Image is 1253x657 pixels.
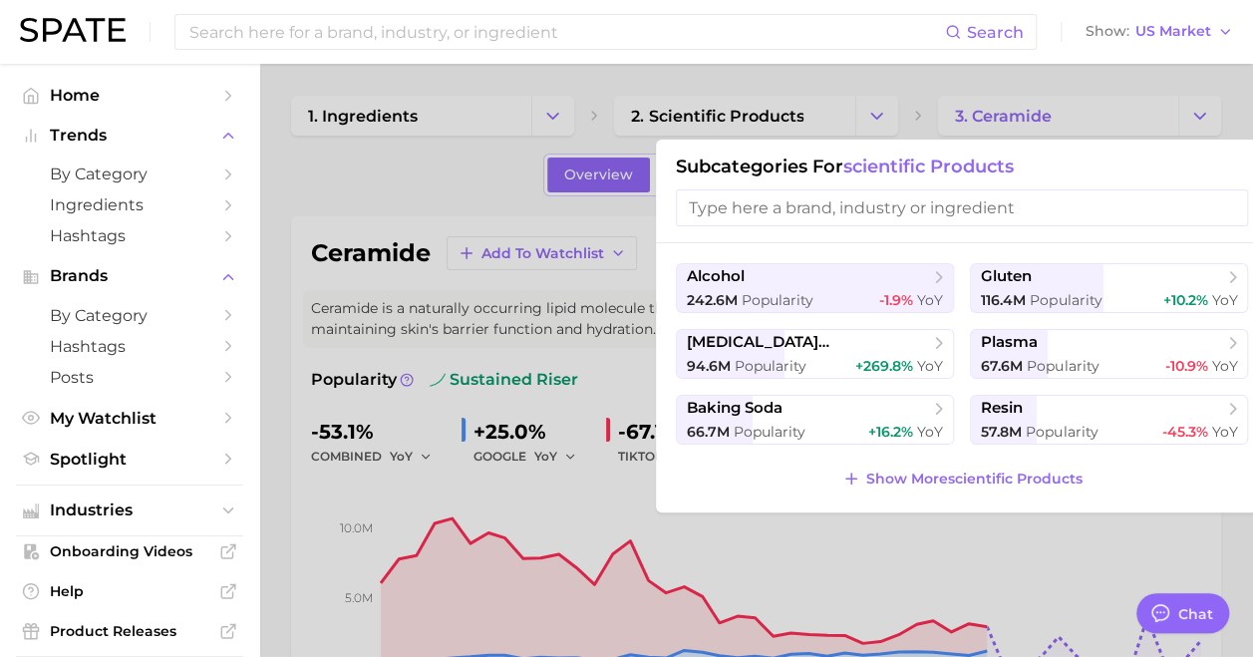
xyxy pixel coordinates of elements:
span: by Category [50,306,209,325]
span: 242.6m [687,291,738,309]
span: Industries [50,501,209,519]
span: Ingredients [50,195,209,214]
span: Posts [50,368,209,387]
span: My Watchlist [50,409,209,428]
span: 94.6m [687,357,731,375]
a: Ingredients [16,189,243,220]
button: Brands [16,261,243,291]
button: Industries [16,495,243,525]
button: gluten116.4m Popularity+10.2% YoY [970,263,1248,313]
button: Show Morescientific products [837,465,1088,493]
span: YoY [1211,423,1237,441]
span: Show More scientific products [866,471,1083,488]
button: alcohol242.6m Popularity-1.9% YoY [676,263,954,313]
span: +269.8% [855,357,913,375]
span: Help [50,582,209,600]
span: baking soda [687,399,783,418]
h1: Subcategories for [676,156,1248,177]
button: resin57.8m Popularity-45.3% YoY [970,395,1248,445]
button: plasma67.6m Popularity-10.9% YoY [970,329,1248,379]
span: Onboarding Videos [50,542,209,560]
a: Posts [16,362,243,393]
a: Help [16,576,243,606]
span: YoY [1211,357,1237,375]
span: -1.9% [879,291,913,309]
span: Home [50,86,209,105]
span: gluten [981,267,1032,286]
a: Hashtags [16,331,243,362]
img: SPATE [20,18,126,42]
a: by Category [16,300,243,331]
span: plasma [981,333,1038,352]
span: Show [1086,26,1129,37]
span: YoY [917,357,943,375]
span: +16.2% [868,423,913,441]
span: -45.3% [1161,423,1207,441]
a: by Category [16,159,243,189]
span: YoY [917,291,943,309]
a: Hashtags [16,220,243,251]
span: Hashtags [50,226,209,245]
a: Spotlight [16,444,243,475]
span: YoY [1211,291,1237,309]
span: 66.7m [687,423,730,441]
span: YoY [917,423,943,441]
span: Popularity [742,291,813,309]
span: Popularity [735,357,806,375]
span: Popularity [1030,291,1101,309]
span: Popularity [734,423,805,441]
input: Type here a brand, industry or ingredient [676,189,1248,226]
span: -10.9% [1164,357,1207,375]
span: by Category [50,164,209,183]
span: Popularity [1027,357,1098,375]
span: Trends [50,127,209,145]
button: Trends [16,121,243,151]
span: 67.6m [981,357,1023,375]
span: Brands [50,267,209,285]
span: scientific products [843,156,1014,177]
span: [MEDICAL_DATA] [MEDICAL_DATA] dinucleotide (nad) [687,333,929,352]
span: 116.4m [981,291,1026,309]
span: Popularity [1026,423,1097,441]
button: [MEDICAL_DATA] [MEDICAL_DATA] dinucleotide (nad)94.6m Popularity+269.8% YoY [676,329,954,379]
button: baking soda66.7m Popularity+16.2% YoY [676,395,954,445]
a: My Watchlist [16,403,243,434]
input: Search here for a brand, industry, or ingredient [187,15,945,49]
span: Hashtags [50,337,209,356]
span: Spotlight [50,450,209,469]
span: US Market [1135,26,1211,37]
span: Search [967,23,1024,42]
span: alcohol [687,267,745,286]
span: Product Releases [50,622,209,640]
a: Product Releases [16,616,243,646]
button: ShowUS Market [1081,19,1238,45]
span: 57.8m [981,423,1022,441]
span: resin [981,399,1023,418]
a: Onboarding Videos [16,536,243,566]
a: Home [16,80,243,111]
span: +10.2% [1162,291,1207,309]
